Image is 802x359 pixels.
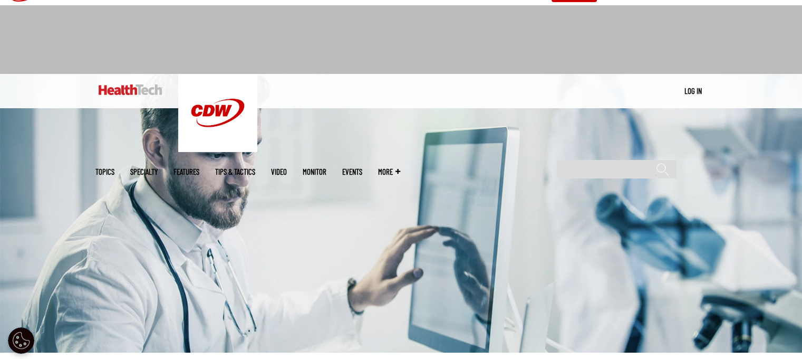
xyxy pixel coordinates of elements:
[99,84,162,95] img: Home
[215,168,255,176] a: Tips & Tactics
[684,86,702,97] div: User menu
[342,168,362,176] a: Events
[178,74,257,152] img: Home
[173,168,199,176] a: Features
[378,168,400,176] span: More
[684,86,702,96] a: Log in
[271,168,287,176] a: Video
[178,144,257,155] a: CDW
[95,168,114,176] span: Topics
[130,168,158,176] span: Specialty
[8,327,34,354] div: Cookie Settings
[209,16,593,63] iframe: advertisement
[303,168,326,176] a: MonITor
[8,327,34,354] button: Open Preferences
